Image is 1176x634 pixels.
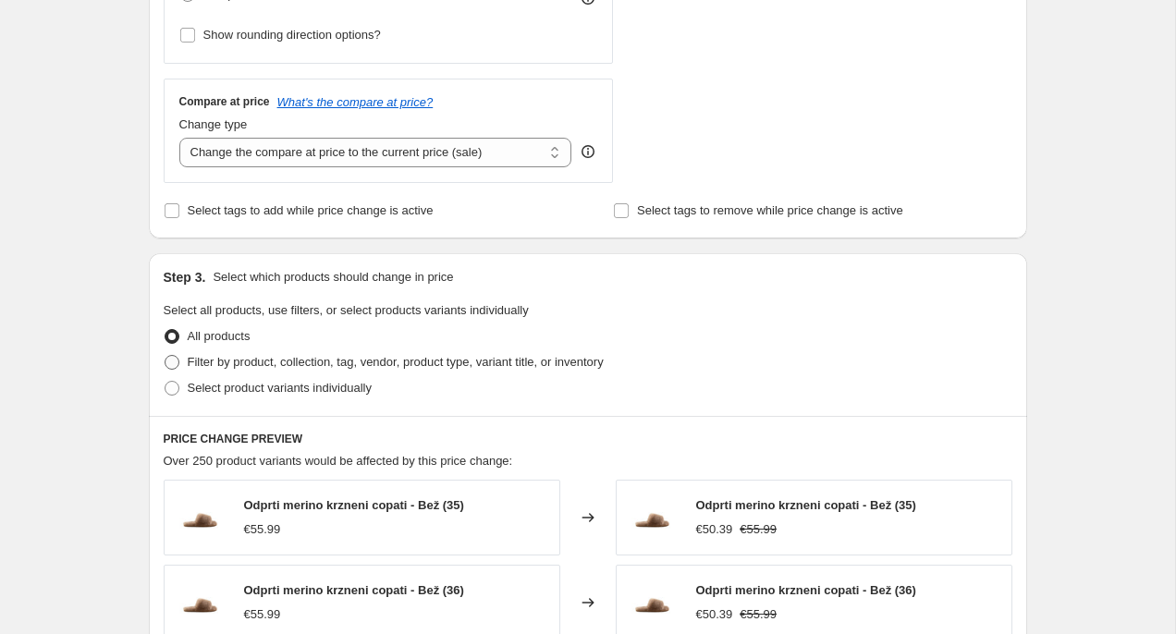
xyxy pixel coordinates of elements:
h2: Step 3. [164,268,206,287]
span: All products [188,329,251,343]
div: €50.39 [696,605,733,624]
p: Select which products should change in price [213,268,453,287]
span: Filter by product, collection, tag, vendor, product type, variant title, or inventory [188,355,604,369]
span: Select tags to add while price change is active [188,203,434,217]
span: Odprti merino krzneni copati - Bež (36) [696,583,916,597]
img: Odprti-merino-krzneni-copati-bez_80x.jpg [174,490,229,545]
h6: PRICE CHANGE PREVIEW [164,432,1012,446]
div: help [579,142,597,161]
img: Odprti-merino-krzneni-copati-bez_80x.jpg [626,575,681,630]
span: Show rounding direction options? [203,28,381,42]
span: Odprti merino krzneni copati - Bež (35) [244,498,464,512]
span: Odprti merino krzneni copati - Bež (36) [244,583,464,597]
span: Odprti merino krzneni copati - Bež (35) [696,498,916,512]
strike: €55.99 [740,605,777,624]
strike: €55.99 [740,520,777,539]
h3: Compare at price [179,94,270,109]
span: Select product variants individually [188,381,372,395]
div: €55.99 [244,520,281,539]
span: Select tags to remove while price change is active [637,203,903,217]
span: Change type [179,117,248,131]
div: €55.99 [244,605,281,624]
button: What's the compare at price? [277,95,434,109]
div: €50.39 [696,520,733,539]
span: Over 250 product variants would be affected by this price change: [164,454,513,468]
img: Odprti-merino-krzneni-copati-bez_80x.jpg [174,575,229,630]
span: Select all products, use filters, or select products variants individually [164,303,529,317]
img: Odprti-merino-krzneni-copati-bez_80x.jpg [626,490,681,545]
